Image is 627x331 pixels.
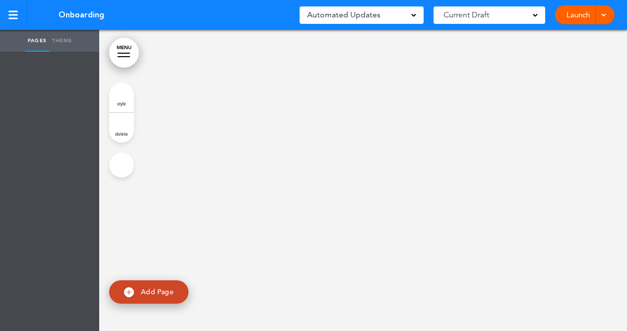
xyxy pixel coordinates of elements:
[59,9,104,20] span: Onboarding
[563,5,594,24] a: Launch
[109,38,139,68] a: MENU
[109,113,134,143] a: delete
[115,131,128,137] span: delete
[25,30,50,52] a: Pages
[141,287,174,296] span: Add Page
[50,30,74,52] a: Theme
[109,280,188,304] a: Add Page
[109,83,134,112] a: style
[307,8,380,22] span: Automated Updates
[443,8,489,22] span: Current Draft
[124,287,134,297] img: add.svg
[117,100,126,106] span: style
